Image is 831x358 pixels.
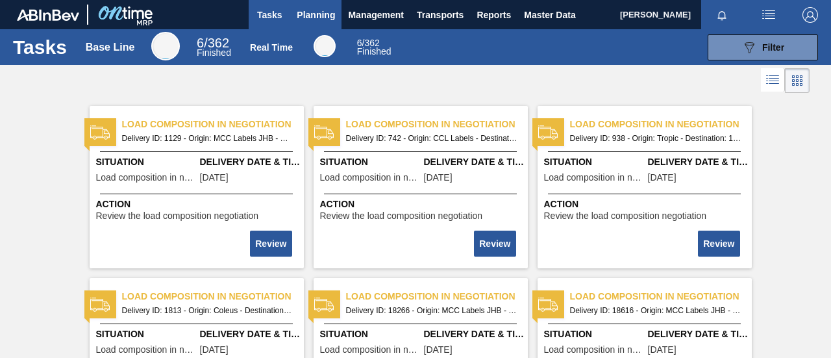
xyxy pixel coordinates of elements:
div: Real Time [314,35,336,57]
div: Base Line [151,32,180,60]
span: Action [320,198,525,211]
span: Load composition in negotiation [96,173,197,183]
span: Review the load composition negotiation [320,211,483,221]
span: Load composition in negotiation [346,118,528,131]
span: Review the load composition negotiation [96,211,259,221]
img: status [314,123,334,142]
span: 6 [357,38,362,48]
span: / 362 [197,36,229,50]
span: Reports [477,7,511,23]
span: 03/31/2023, [200,173,229,183]
div: Card Vision [785,68,810,93]
span: Load composition in negotiation [122,118,304,131]
span: 03/13/2023, [648,173,676,183]
span: Tasks [255,7,284,23]
span: Load composition in negotiation [544,173,645,183]
span: Delivery Date & Time [200,327,301,341]
div: List Vision [761,68,785,93]
span: 06/02/2023, [200,345,229,355]
div: Base Line [197,38,231,57]
img: status [314,295,334,314]
span: 6 [197,36,204,50]
img: status [538,123,558,142]
img: Logout [802,7,818,23]
button: Review [250,231,291,257]
div: Complete task: 2204595 [699,229,741,258]
button: Notifications [701,6,743,24]
span: Delivery Date & Time [424,155,525,169]
span: Management [348,7,404,23]
span: Load composition in negotiation [570,290,752,303]
span: Review the load composition negotiation [544,211,707,221]
span: / 362 [357,38,380,48]
div: Real Time [250,42,293,53]
span: Delivery Date & Time [200,155,301,169]
img: status [90,295,110,314]
span: Delivery Date & Time [648,327,749,341]
span: Delivery ID: 938 - Origin: Tropic - Destination: 1SD [570,131,741,146]
button: Review [698,231,739,257]
span: Transports [417,7,464,23]
span: Situation [96,155,197,169]
div: Base Line [86,42,135,53]
span: Situation [96,327,197,341]
span: Load composition in negotiation [320,173,421,183]
span: Situation [320,327,421,341]
img: status [538,295,558,314]
span: Planning [297,7,335,23]
div: Real Time [357,39,391,56]
span: 08/20/2025, [424,345,453,355]
button: Filter [708,34,818,60]
span: Load composition in negotiation [122,290,304,303]
span: Situation [320,155,421,169]
span: Load composition in negotiation [544,345,645,355]
span: Situation [544,155,645,169]
span: 09/02/2025, [648,345,676,355]
span: Delivery ID: 18266 - Origin: MCC Labels JHB - Destination: 1SD [346,303,517,318]
span: Delivery ID: 18616 - Origin: MCC Labels JHB - Destination: 1SD [570,303,741,318]
h1: Tasks [13,40,67,55]
span: Delivery Date & Time [424,327,525,341]
div: Complete task: 2204594 [475,229,517,258]
img: TNhmsLtSVTkK8tSr43FrP2fwEKptu5GPRR3wAAAABJRU5ErkJggg== [17,9,79,21]
span: Master Data [524,7,575,23]
img: userActions [761,7,776,23]
span: Delivery ID: 742 - Origin: CCL Labels - Destination: 1SD [346,131,517,146]
span: Finished [197,47,231,58]
span: Delivery ID: 1129 - Origin: MCC Labels JHB - Destination: 1SD [122,131,293,146]
span: Load composition in negotiation [320,345,421,355]
div: Complete task: 2204593 [251,229,293,258]
span: Load composition in negotiation [96,345,197,355]
button: Review [474,231,515,257]
span: Load composition in negotiation [570,118,752,131]
span: Situation [544,327,645,341]
span: Load composition in negotiation [346,290,528,303]
span: Filter [762,42,784,53]
span: Finished [357,46,391,57]
img: status [90,123,110,142]
span: Action [96,198,301,211]
span: Action [544,198,749,211]
span: 01/27/2023, [424,173,453,183]
span: Delivery ID: 1813 - Origin: Coleus - Destination: 1SD [122,303,293,318]
span: Delivery Date & Time [648,155,749,169]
